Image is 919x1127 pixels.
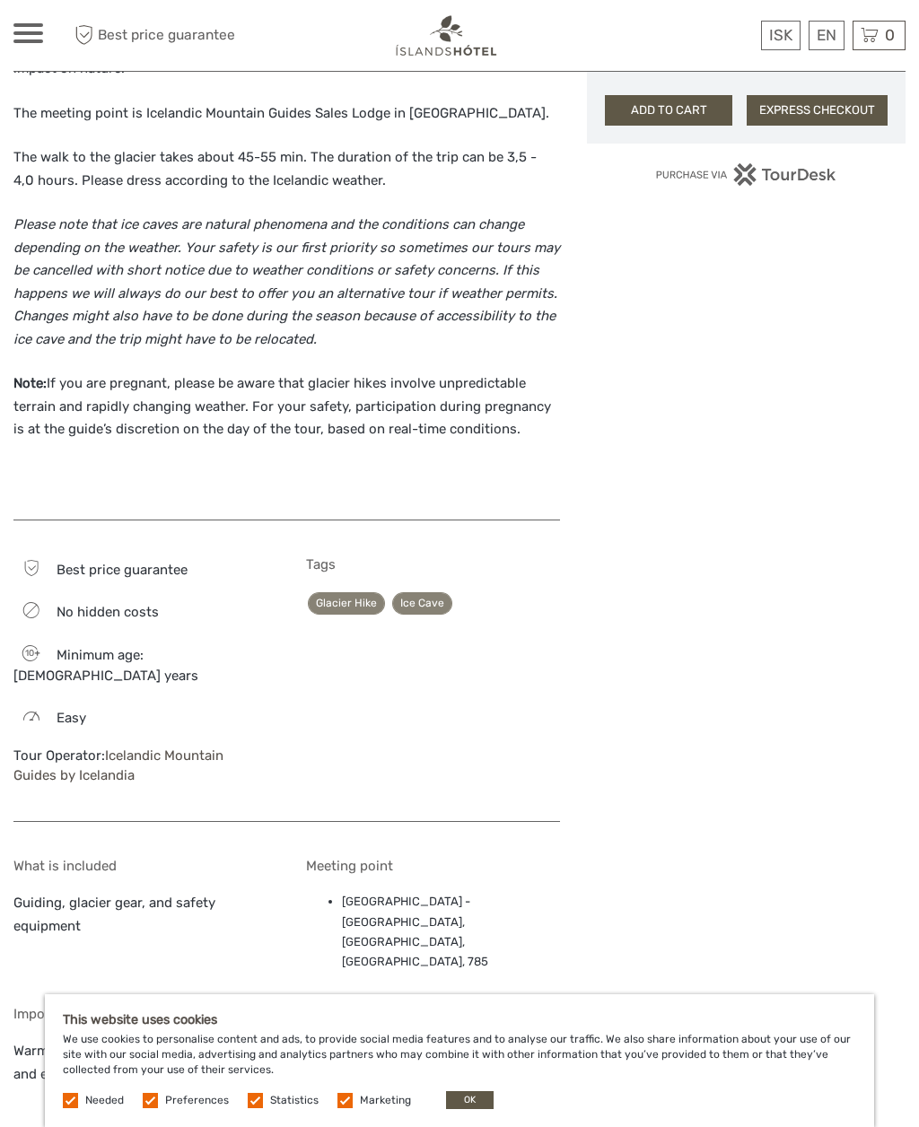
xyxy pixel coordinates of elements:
button: OK [446,1091,494,1109]
span: Best price guarantee [57,562,188,578]
h5: Tags [306,556,561,572]
a: Ice Cave [392,592,452,615]
img: 1298-aa34540a-eaca-4c1b-b063-13e4b802c612_logo_small.png [395,13,498,57]
span: Easy [57,710,86,726]
button: EXPRESS CHECKOUT [747,95,888,126]
h5: This website uses cookies [63,1012,856,1027]
span: Minimum age: [DEMOGRAPHIC_DATA] years [13,647,198,684]
div: Tour Operator: [13,747,268,785]
label: Statistics [270,1093,319,1108]
label: Marketing [360,1093,411,1108]
h5: Important information [13,1006,268,1022]
h5: Meeting point [306,858,561,874]
p: Guiding, glacier gear, and safety equipment [13,892,268,938]
span: Best price guarantee [70,21,237,50]
p: The walk to the glacier takes about 45-55 min. The duration of the trip can be 3,5 - 4,0 hours. P... [13,146,560,192]
button: Open LiveChat chat widget [206,28,228,49]
img: PurchaseViaTourDesk.png [655,163,837,186]
label: Needed [85,1093,124,1108]
div: EN [809,21,845,50]
span: 10 [16,647,42,660]
button: ADD TO CART [605,95,732,126]
h5: What is included [13,858,268,874]
label: Preferences [165,1093,229,1108]
span: No hidden costs [57,604,159,620]
em: Please note that ice caves are natural phenomena and the conditions can change depending on the w... [13,216,560,347]
p: If you are pregnant, please be aware that glacier hikes involve unpredictable terrain and rapidly... [13,372,560,441]
a: Glacier Hike [308,592,385,615]
p: The meeting point is Icelandic Mountain Guides Sales Lodge in [GEOGRAPHIC_DATA]. [13,102,560,126]
p: Warm clothing, rain gear, hiking boots and energy bars [13,1040,268,1086]
a: Icelandic Mountain Guides by Icelandia [13,747,223,782]
div: We use cookies to personalise content and ads, to provide social media features and to analyse ou... [45,994,874,1127]
strong: Note: [13,375,47,391]
li: [GEOGRAPHIC_DATA] - [GEOGRAPHIC_DATA], [GEOGRAPHIC_DATA], [GEOGRAPHIC_DATA], 785 [342,892,561,972]
span: 0 [882,26,897,44]
p: We're away right now. Please check back later! [25,31,203,46]
span: ISK [769,26,792,44]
